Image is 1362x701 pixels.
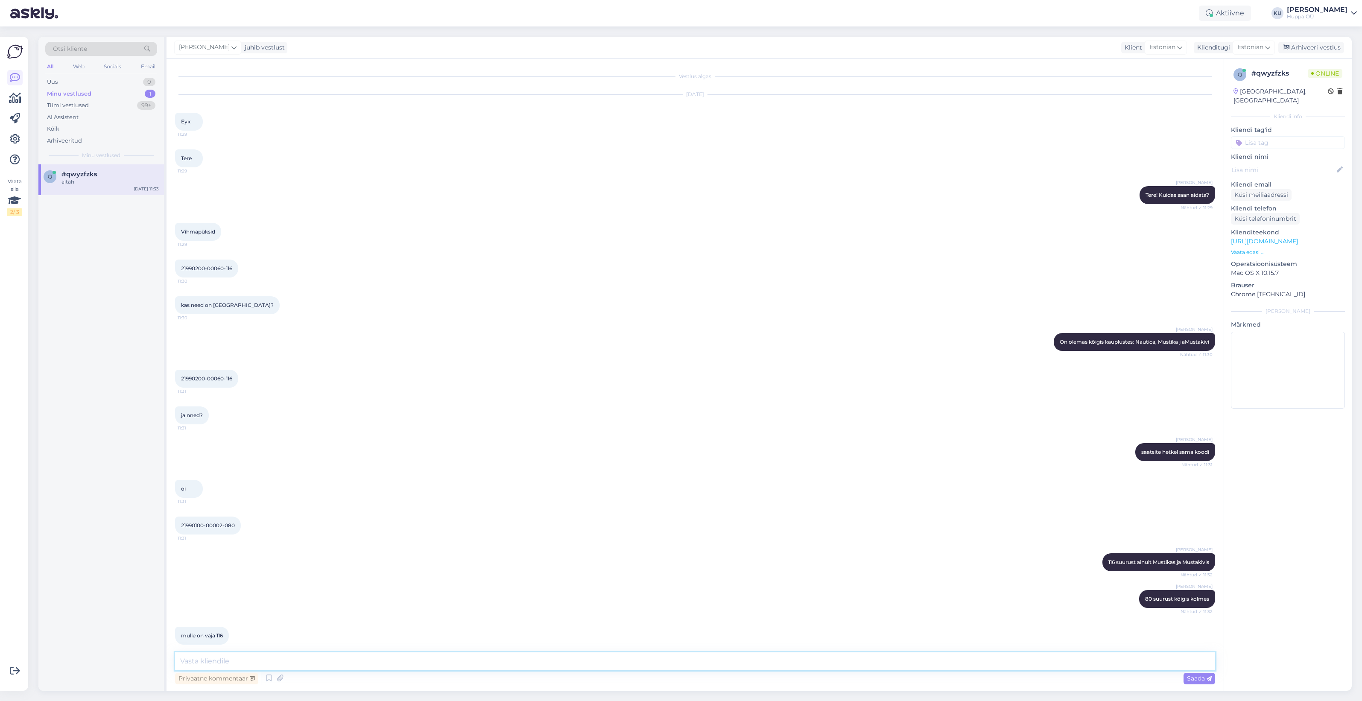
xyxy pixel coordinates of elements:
span: kas need on [GEOGRAPHIC_DATA]? [181,302,274,308]
span: [PERSON_NAME] [1176,546,1213,553]
span: Еук [181,118,190,125]
div: AI Assistent [47,113,79,122]
span: Estonian [1237,43,1263,52]
span: oi [181,485,186,492]
span: Tere [181,155,192,161]
div: Küsi meiliaadressi [1231,189,1292,201]
div: KU [1271,7,1283,19]
span: [PERSON_NAME] [1176,179,1213,186]
p: Operatsioonisüsteem [1231,260,1345,269]
div: Küsi telefoninumbrit [1231,213,1300,225]
p: Brauser [1231,281,1345,290]
div: Arhiveeri vestlus [1278,42,1344,53]
span: 21990200-00060-116 [181,265,232,272]
div: Klient [1121,43,1142,52]
a: [URL][DOMAIN_NAME] [1231,237,1298,245]
div: Uus [47,78,58,86]
div: [DATE] 11:33 [134,186,159,192]
div: 2 / 3 [7,208,22,216]
span: [PERSON_NAME] [1176,583,1213,590]
div: All [45,61,55,72]
p: Klienditeekond [1231,228,1345,237]
span: [PERSON_NAME] [1176,326,1213,333]
span: Saada [1187,675,1212,682]
div: Klienditugi [1194,43,1230,52]
span: Nähtud ✓ 11:31 [1181,461,1213,468]
span: Tere! Kuidas saan aidata? [1146,192,1209,198]
span: On olemas kõigis kauplustes: Nautica, Mustika j aMustakivi [1060,339,1209,345]
span: [PERSON_NAME] [179,43,230,52]
div: [DATE] [175,91,1215,98]
div: Socials [102,61,123,72]
span: Nähtud ✓ 11:32 [1181,608,1213,615]
span: 11:29 [178,241,210,248]
div: [PERSON_NAME] [1231,307,1345,315]
div: # qwyzfzks [1251,68,1308,79]
div: [PERSON_NAME] [1287,6,1347,13]
div: Huppa OÜ [1287,13,1347,20]
div: Tiimi vestlused [47,101,89,110]
span: Nähtud ✓ 11:32 [1181,572,1213,578]
span: Online [1308,69,1342,78]
p: Vaata edasi ... [1231,248,1345,256]
a: [PERSON_NAME]Huppa OÜ [1287,6,1357,20]
span: Nähtud ✓ 11:30 [1180,351,1213,358]
div: Arhiveeritud [47,137,82,145]
span: #qwyzfzks [61,170,97,178]
span: 11:31 [178,498,210,505]
span: Estonian [1149,43,1175,52]
span: 11:31 [178,535,210,541]
div: Web [71,61,86,72]
span: q [48,173,52,180]
p: Kliendi email [1231,180,1345,189]
div: Vaata siia [7,178,22,216]
span: 11:30 [178,278,210,284]
div: Aktiivne [1199,6,1251,21]
p: Mac OS X 10.15.7 [1231,269,1345,277]
span: [PERSON_NAME] [1176,436,1213,443]
span: Nähtud ✓ 11:29 [1181,204,1213,211]
div: Kliendi info [1231,113,1345,120]
span: 21990100-00002-080 [181,522,235,529]
span: saatsite hetkel sama koodi [1141,449,1209,455]
span: 11:29 [178,131,210,137]
span: 80 suurust kõigis kolmes [1145,596,1209,602]
p: Märkmed [1231,320,1345,329]
p: Chrome [TECHNICAL_ID] [1231,290,1345,299]
div: Vestlus algas [175,73,1215,80]
p: Kliendi telefon [1231,204,1345,213]
div: aitäh [61,178,159,186]
div: Minu vestlused [47,90,91,98]
span: Otsi kliente [53,44,87,53]
span: 116 suurust ainult Mustikas ja Mustakivis [1108,559,1209,565]
div: Kõik [47,125,59,133]
div: 1 [145,90,155,98]
div: [GEOGRAPHIC_DATA], [GEOGRAPHIC_DATA] [1233,87,1328,105]
img: Askly Logo [7,44,23,60]
div: 0 [143,78,155,86]
div: Email [139,61,157,72]
p: Kliendi tag'id [1231,126,1345,134]
span: 11:29 [178,168,210,174]
div: Privaatne kommentaar [175,673,258,684]
div: 99+ [137,101,155,110]
span: Minu vestlused [82,152,120,159]
input: Lisa nimi [1231,165,1335,175]
input: Lisa tag [1231,136,1345,149]
span: 11:31 [178,388,210,394]
p: Kliendi nimi [1231,152,1345,161]
span: 21990200-00060-116 [181,375,232,382]
span: Vihmapüksid [181,228,215,235]
span: 11:30 [178,315,210,321]
span: 11:31 [178,425,210,431]
span: mulle on vaja 116 [181,632,223,639]
span: q [1238,71,1242,78]
span: ja nned? [181,412,203,418]
div: juhib vestlust [241,43,285,52]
